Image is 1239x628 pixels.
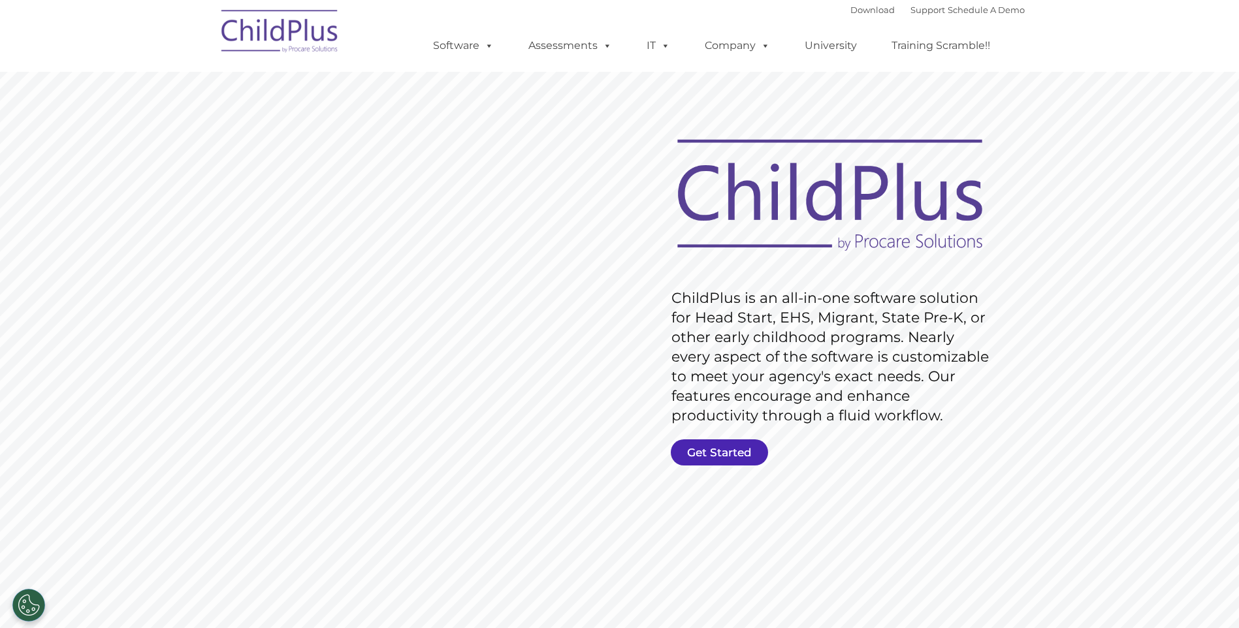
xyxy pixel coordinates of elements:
[878,33,1003,59] a: Training Scramble!!
[850,5,1025,15] font: |
[850,5,895,15] a: Download
[215,1,346,66] img: ChildPlus by Procare Solutions
[12,589,45,621] button: Cookies Settings
[910,5,945,15] a: Support
[420,33,507,59] a: Software
[634,33,683,59] a: IT
[692,33,783,59] a: Company
[1174,565,1239,628] iframe: Chat Widget
[515,33,625,59] a: Assessments
[948,5,1025,15] a: Schedule A Demo
[671,289,995,426] rs-layer: ChildPlus is an all-in-one software solution for Head Start, EHS, Migrant, State Pre-K, or other ...
[792,33,870,59] a: University
[671,439,768,465] a: Get Started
